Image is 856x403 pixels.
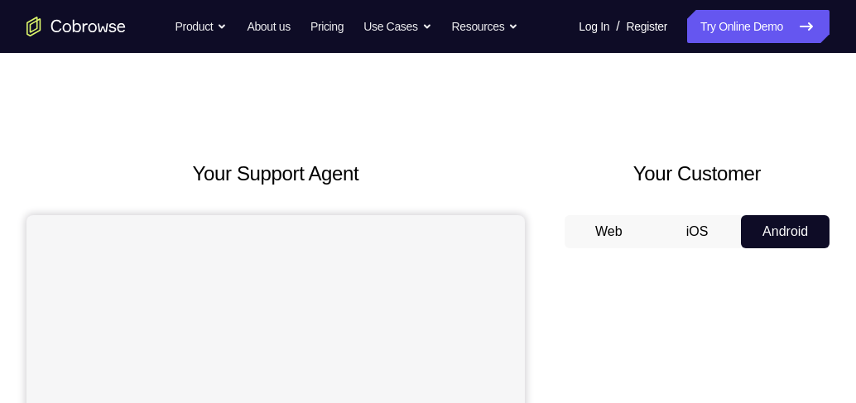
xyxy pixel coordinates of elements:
[616,17,619,36] span: /
[565,215,653,248] button: Web
[310,10,344,43] a: Pricing
[741,215,830,248] button: Android
[26,159,525,189] h2: Your Support Agent
[363,10,431,43] button: Use Cases
[176,10,228,43] button: Product
[627,10,667,43] a: Register
[247,10,290,43] a: About us
[565,159,830,189] h2: Your Customer
[26,17,126,36] a: Go to the home page
[579,10,609,43] a: Log In
[452,10,519,43] button: Resources
[687,10,830,43] a: Try Online Demo
[653,215,742,248] button: iOS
